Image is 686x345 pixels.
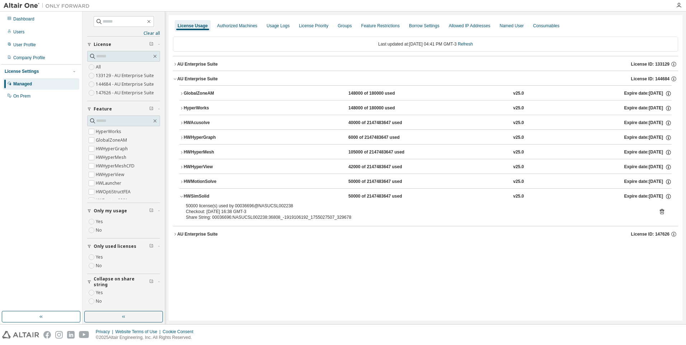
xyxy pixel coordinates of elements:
a: Clear all [87,30,160,36]
label: GlobalZoneAM [96,136,128,145]
button: HyperWorks148000 of 180000 usedv25.0Expire date:[DATE] [179,100,672,116]
button: AU Enterprise SuiteLicense ID: 144684 [173,71,678,87]
div: v25.0 [513,105,524,112]
button: HWSimSolid50000 of 2147483647 usedv25.0Expire date:[DATE] [179,189,672,204]
div: HWHyperGraph [184,134,248,141]
div: 6000 of 2147483647 used [348,134,413,141]
img: instagram.svg [55,331,63,339]
div: v25.0 [513,164,524,170]
label: HWHyperGraph [96,145,129,153]
div: Company Profile [13,55,45,61]
div: AU Enterprise Suite [177,61,218,67]
div: 50000 of 2147483647 used [348,193,413,200]
span: Clear filter [149,279,154,285]
label: HWHyperView [96,170,126,179]
div: Expire date: [DATE] [624,193,671,200]
div: HWHyperMesh [184,149,248,156]
img: altair_logo.svg [2,331,39,339]
label: No [96,297,103,306]
div: 40000 of 2147483647 used [348,120,413,126]
div: Allowed IP Addresses [449,23,490,29]
div: v25.0 [513,120,524,126]
div: HWSimSolid [184,193,248,200]
div: HWHyperView [184,164,248,170]
span: Feature [94,106,112,112]
span: License ID: 144684 [631,76,669,82]
div: License Usage [178,23,208,29]
span: License ID: 133129 [631,61,669,67]
button: AU Enterprise SuiteLicense ID: 147626 [173,226,678,242]
div: 42000 of 2147483647 used [348,164,413,170]
label: HWHyperMesh [96,153,128,162]
span: Clear filter [149,106,154,112]
label: No [96,226,103,235]
button: Feature [87,101,160,117]
div: User Profile [13,42,36,48]
label: HWLauncher [96,179,123,188]
span: Clear filter [149,208,154,214]
div: 148000 of 180000 used [348,90,413,97]
button: HWHyperGraph6000 of 2147483647 usedv25.0Expire date:[DATE] [179,130,672,146]
div: Share String: 00036696:NASUCSL002238:36808_-1919106192_1755027507_329678 [186,214,648,220]
span: Clear filter [149,42,154,47]
div: HWAcusolve [184,120,248,126]
label: All [96,63,102,71]
button: HWMotionSolve50000 of 2147483647 usedv25.0Expire date:[DATE] [179,174,672,190]
div: Groups [338,23,352,29]
img: youtube.svg [79,331,89,339]
button: Only used licenses [87,238,160,254]
div: HyperWorks [184,105,248,112]
div: Checkout: [DATE] 16:38 GMT-3 [186,209,648,214]
div: Expire date: [DATE] [624,90,671,97]
span: Only my usage [94,208,127,214]
p: © 2025 Altair Engineering, Inc. All Rights Reserved. [96,335,198,341]
div: v25.0 [513,179,524,185]
div: Consumables [533,23,559,29]
div: 50000 license(s) used by 00036696@NASUCSL002238 [186,203,648,209]
div: HWMotionSolve [184,179,248,185]
div: Last updated at: [DATE] 04:41 PM GMT-3 [173,37,678,52]
div: Named User [499,23,523,29]
div: Authorized Machines [217,23,257,29]
label: HWOptiStructFEA [96,188,132,196]
label: HWHyperMeshCFD [96,162,136,170]
div: 50000 of 2147483647 used [348,179,413,185]
div: v25.0 [513,134,524,141]
div: 148000 of 180000 used [348,105,413,112]
button: Collapse on share string [87,274,160,290]
label: Yes [96,253,104,261]
div: On Prem [13,93,30,99]
div: Expire date: [DATE] [624,164,671,170]
label: HWPartner0001 [96,196,129,205]
a: Refresh [458,42,473,47]
div: v25.0 [513,149,524,156]
img: facebook.svg [43,331,51,339]
div: 105000 of 2147483647 used [348,149,413,156]
span: License [94,42,111,47]
div: Usage Logs [267,23,290,29]
label: No [96,261,103,270]
label: Yes [96,217,104,226]
button: HWHyperView42000 of 2147483647 usedv25.0Expire date:[DATE] [179,159,672,175]
div: License Settings [5,68,39,74]
div: AU Enterprise Suite [177,231,218,237]
div: Expire date: [DATE] [624,134,671,141]
label: 144684 - AU Enterprise Suite [96,80,155,89]
button: HWHyperMesh105000 of 2147483647 usedv25.0Expire date:[DATE] [179,145,672,160]
div: License Priority [299,23,328,29]
label: Yes [96,288,104,297]
img: Altair One [4,2,93,9]
div: Managed [13,81,32,87]
button: HWAcusolve40000 of 2147483647 usedv25.0Expire date:[DATE] [179,115,672,131]
div: Feature Restrictions [361,23,400,29]
div: AU Enterprise Suite [177,76,218,82]
span: Only used licenses [94,244,136,249]
div: Borrow Settings [409,23,440,29]
div: Website Terms of Use [115,329,163,335]
div: Privacy [96,329,115,335]
button: License [87,37,160,52]
button: Only my usage [87,203,160,219]
label: 133129 - AU Enterprise Suite [96,71,155,80]
div: Dashboard [13,16,34,22]
button: AU Enterprise SuiteLicense ID: 133129 [173,56,678,72]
